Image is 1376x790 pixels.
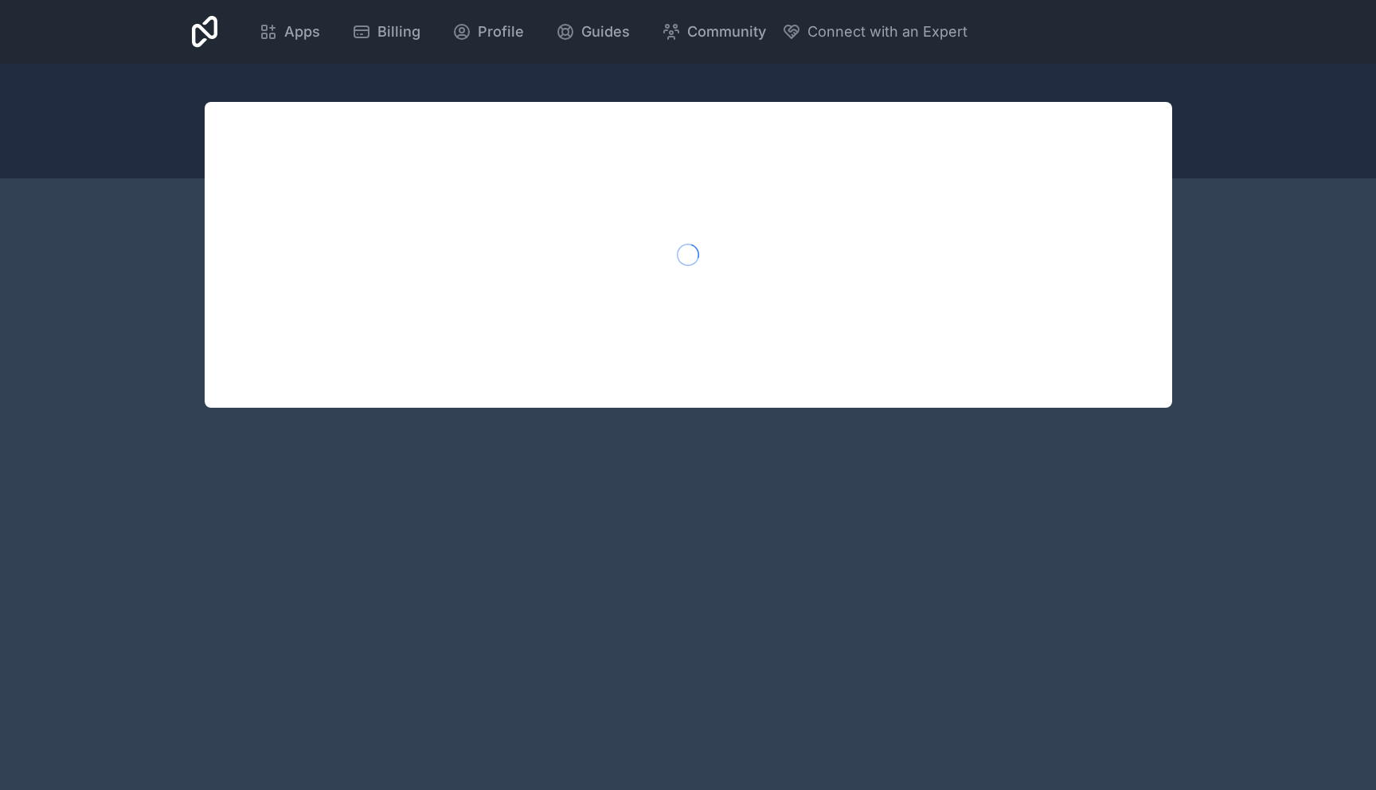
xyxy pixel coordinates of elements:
span: Connect with an Expert [807,21,967,43]
span: Billing [377,21,420,43]
span: Community [687,21,766,43]
a: Community [649,14,779,49]
a: Billing [339,14,433,49]
a: Profile [440,14,537,49]
a: Guides [543,14,643,49]
a: Apps [246,14,333,49]
span: Guides [581,21,630,43]
button: Connect with an Expert [782,21,967,43]
span: Apps [284,21,320,43]
span: Profile [478,21,524,43]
